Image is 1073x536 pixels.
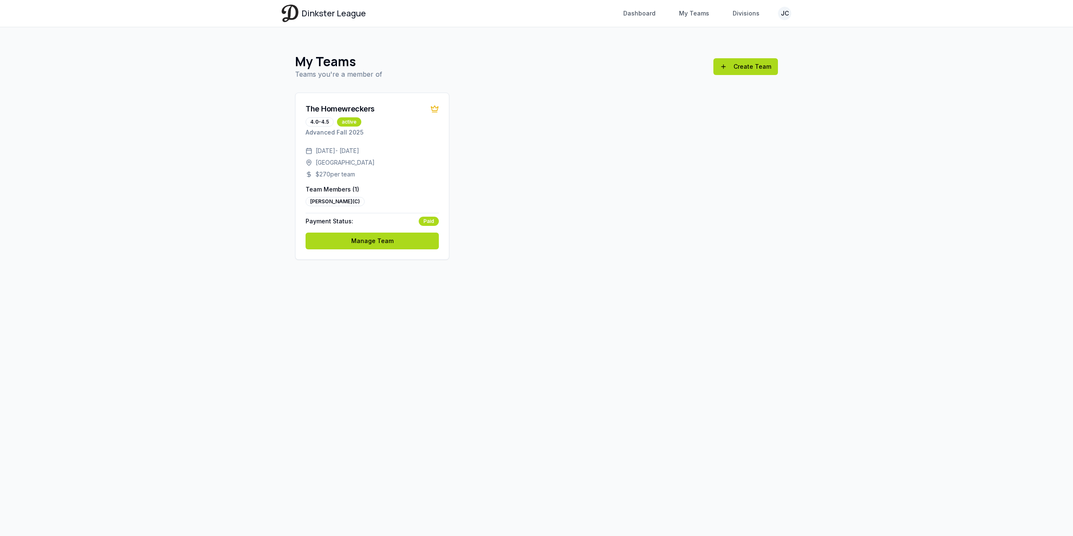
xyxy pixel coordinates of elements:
iframe: chat widget [1034,498,1060,523]
a: Create Team [713,58,778,75]
p: Advanced Fall 2025 [306,128,439,137]
img: Dinkster [282,5,298,22]
p: Team Members ( 1 ) [306,185,439,194]
h1: My Teams [295,54,382,69]
div: [PERSON_NAME] (C) [306,197,365,206]
div: active [337,117,361,127]
a: Manage Team [306,233,439,249]
span: Payment Status: [306,217,353,225]
span: Dinkster League [302,8,366,19]
a: Dashboard [618,6,661,21]
p: Teams you're a member of [295,69,382,79]
a: Divisions [728,6,765,21]
span: $ 270 per team [316,170,355,179]
div: 4.0-4.5 [306,117,334,127]
a: Dinkster League [282,5,366,22]
div: The Homewreckers [306,103,375,115]
span: [GEOGRAPHIC_DATA] [316,158,375,167]
span: [DATE] - [DATE] [316,147,359,155]
a: My Teams [674,6,714,21]
button: JC [778,7,791,20]
div: Paid [419,217,439,226]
